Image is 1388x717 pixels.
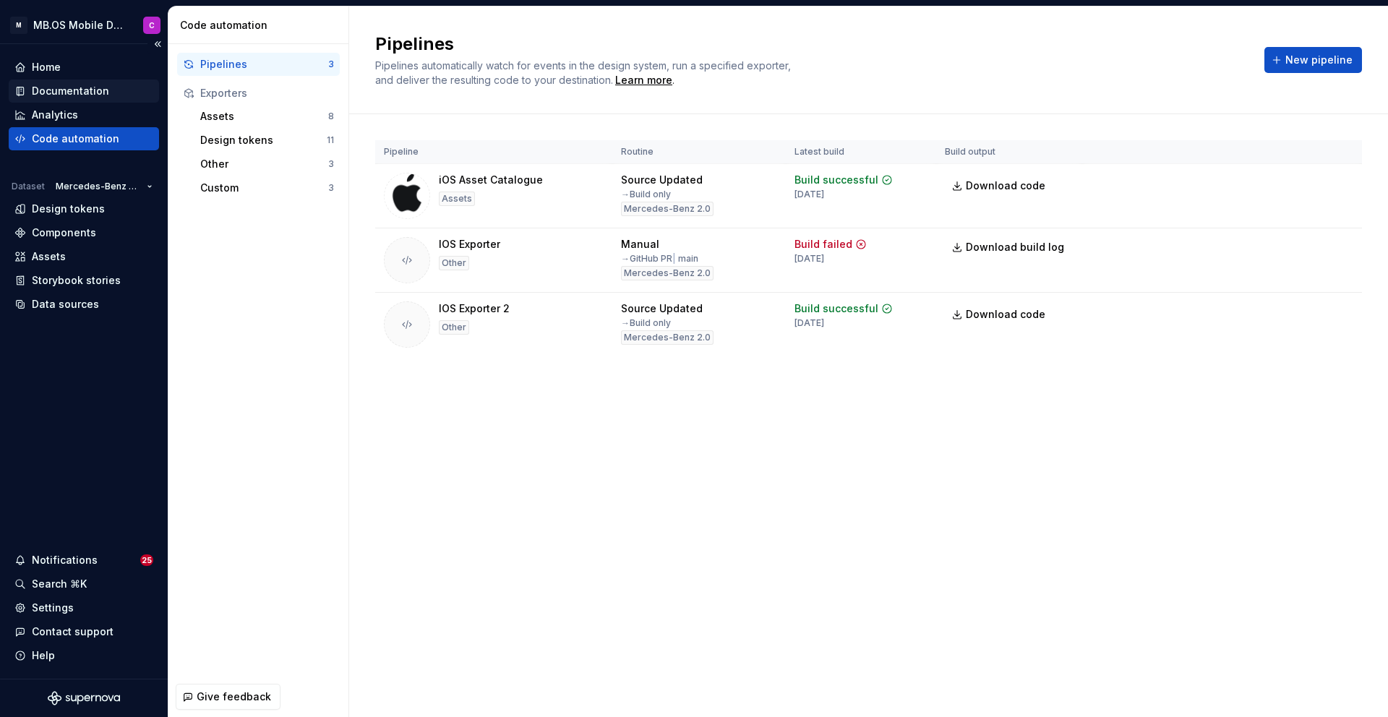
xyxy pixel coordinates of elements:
div: Help [32,648,55,663]
a: Home [9,56,159,79]
span: Download code [966,179,1045,193]
div: [DATE] [794,189,824,200]
div: Design tokens [32,202,105,216]
button: Other3 [194,153,340,176]
span: Give feedback [197,690,271,704]
button: Design tokens11 [194,129,340,152]
a: Analytics [9,103,159,126]
div: [DATE] [794,253,824,265]
button: Notifications25 [9,549,159,572]
th: Build output [936,140,1082,164]
div: Other [200,157,328,171]
div: Assets [200,109,328,124]
th: Latest build [786,140,936,164]
span: Pipelines automatically watch for events in the design system, run a specified exporter, and deli... [375,59,794,86]
div: Build successful [794,173,878,187]
th: Routine [612,140,786,164]
div: Other [439,320,469,335]
div: Mercedes-Benz 2.0 [621,202,714,216]
button: Pipelines3 [177,53,340,76]
span: Download code [966,307,1045,322]
a: Download code [945,173,1055,199]
div: Source Updated [621,173,703,187]
div: 3 [328,158,334,170]
div: MB.OS Mobile Design System [33,18,126,33]
span: 25 [140,554,153,566]
div: Assets [32,249,66,264]
div: Documentation [32,84,109,98]
button: Search ⌘K [9,572,159,596]
div: Other [439,256,469,270]
span: Mercedes-Benz 2.0 [56,181,141,192]
a: Storybook stories [9,269,159,292]
h2: Pipelines [375,33,1247,56]
span: . [613,75,674,86]
div: Components [32,226,96,240]
div: → Build only [621,317,671,329]
a: Code automation [9,127,159,150]
div: Custom [200,181,328,195]
svg: Supernova Logo [48,691,120,705]
div: Settings [32,601,74,615]
button: Download build log [945,234,1074,260]
div: Build failed [794,237,852,252]
div: Contact support [32,624,113,639]
div: Search ⌘K [32,577,87,591]
div: → Build only [621,189,671,200]
div: Pipelines [200,57,328,72]
button: Mercedes-Benz 2.0 [49,176,159,197]
div: IOS Exporter [439,237,500,252]
button: Help [9,644,159,667]
div: Analytics [32,108,78,122]
a: Download code [945,301,1055,327]
span: Download build log [966,240,1064,254]
a: Documentation [9,80,159,103]
a: Assets [9,245,159,268]
div: Mercedes-Benz 2.0 [621,266,714,280]
div: iOS Asset Catalogue [439,173,543,187]
div: Code automation [180,18,343,33]
button: Give feedback [176,684,280,710]
button: Collapse sidebar [147,34,168,54]
div: Code automation [32,132,119,146]
a: Learn more [615,73,672,87]
div: Assets [439,192,475,206]
button: New pipeline [1264,47,1362,73]
button: Assets8 [194,105,340,128]
div: Exporters [200,86,334,100]
div: Home [32,60,61,74]
button: Custom3 [194,176,340,199]
div: M [10,17,27,34]
a: Design tokens [9,197,159,220]
button: Contact support [9,620,159,643]
div: 3 [328,182,334,194]
div: Data sources [32,297,99,312]
div: 8 [328,111,334,122]
div: → GitHub PR main [621,253,698,265]
div: Notifications [32,553,98,567]
th: Pipeline [375,140,612,164]
div: Mercedes-Benz 2.0 [621,330,714,345]
div: 11 [327,134,334,146]
a: Settings [9,596,159,619]
div: Manual [621,237,659,252]
div: Build successful [794,301,878,316]
div: Dataset [12,181,45,192]
button: MMB.OS Mobile Design SystemC [3,9,165,40]
span: | [672,253,676,264]
div: 3 [328,59,334,70]
div: Storybook stories [32,273,121,288]
div: Source Updated [621,301,703,316]
div: [DATE] [794,317,824,329]
a: Components [9,221,159,244]
span: New pipeline [1285,53,1353,67]
div: Design tokens [200,133,327,147]
div: C [149,20,155,31]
